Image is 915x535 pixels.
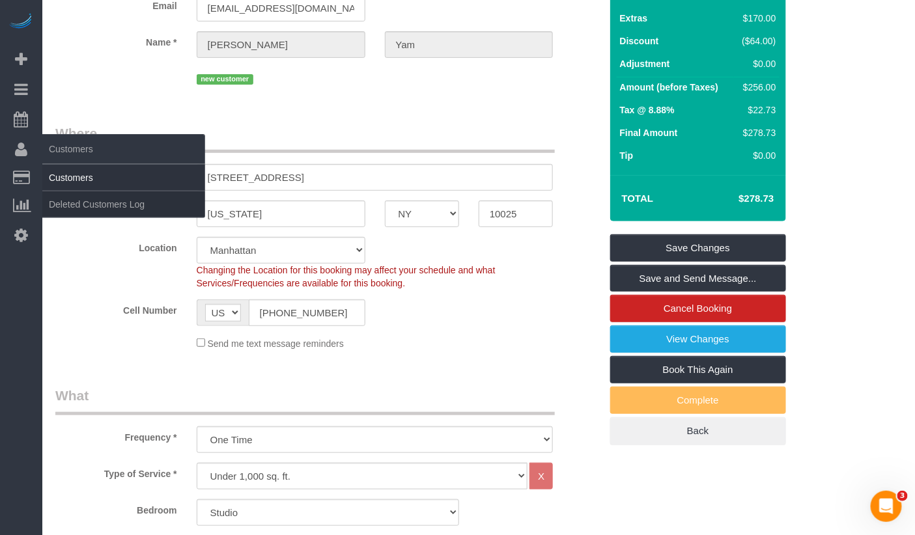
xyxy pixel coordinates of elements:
div: $22.73 [737,103,776,117]
legend: Where [55,124,555,153]
label: Adjustment [620,57,670,70]
input: First Name [197,31,365,58]
label: Discount [620,34,659,48]
label: Final Amount [620,126,678,139]
label: Name * [46,31,187,49]
iframe: Intercom live chat [871,491,902,522]
label: Location [46,237,187,254]
a: Back [610,417,786,445]
label: Cell Number [46,299,187,317]
div: $278.73 [737,126,776,139]
div: ($64.00) [737,34,776,48]
a: Save Changes [610,234,786,262]
legend: What [55,386,555,415]
label: Type of Service * [46,463,187,480]
label: Tax @ 8.88% [620,103,675,117]
label: Tip [620,149,634,162]
input: City [197,200,365,227]
img: Automaid Logo [8,13,34,31]
span: Customers [42,134,205,164]
span: new customer [197,74,253,85]
div: $256.00 [737,81,776,94]
span: Changing the Location for this booking may affect your schedule and what Services/Frequencies are... [197,265,496,288]
input: Last Name [385,31,554,58]
a: View Changes [610,325,786,353]
a: Cancel Booking [610,295,786,322]
div: $170.00 [737,12,776,25]
strong: Total [622,193,654,204]
span: 3 [897,491,908,501]
h4: $278.73 [699,193,774,204]
a: Customers [42,165,205,191]
label: Bedroom [46,499,187,517]
input: Cell Number [249,299,365,326]
div: $0.00 [737,149,776,162]
input: Zip Code [479,200,553,227]
ul: Customers [42,164,205,218]
label: Frequency * [46,426,187,444]
span: Send me text message reminders [208,338,344,349]
a: Save and Send Message... [610,265,786,292]
a: Book This Again [610,356,786,383]
label: Extras [620,12,648,25]
a: Deleted Customers Log [42,191,205,217]
label: Amount (before Taxes) [620,81,718,94]
div: $0.00 [737,57,776,70]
